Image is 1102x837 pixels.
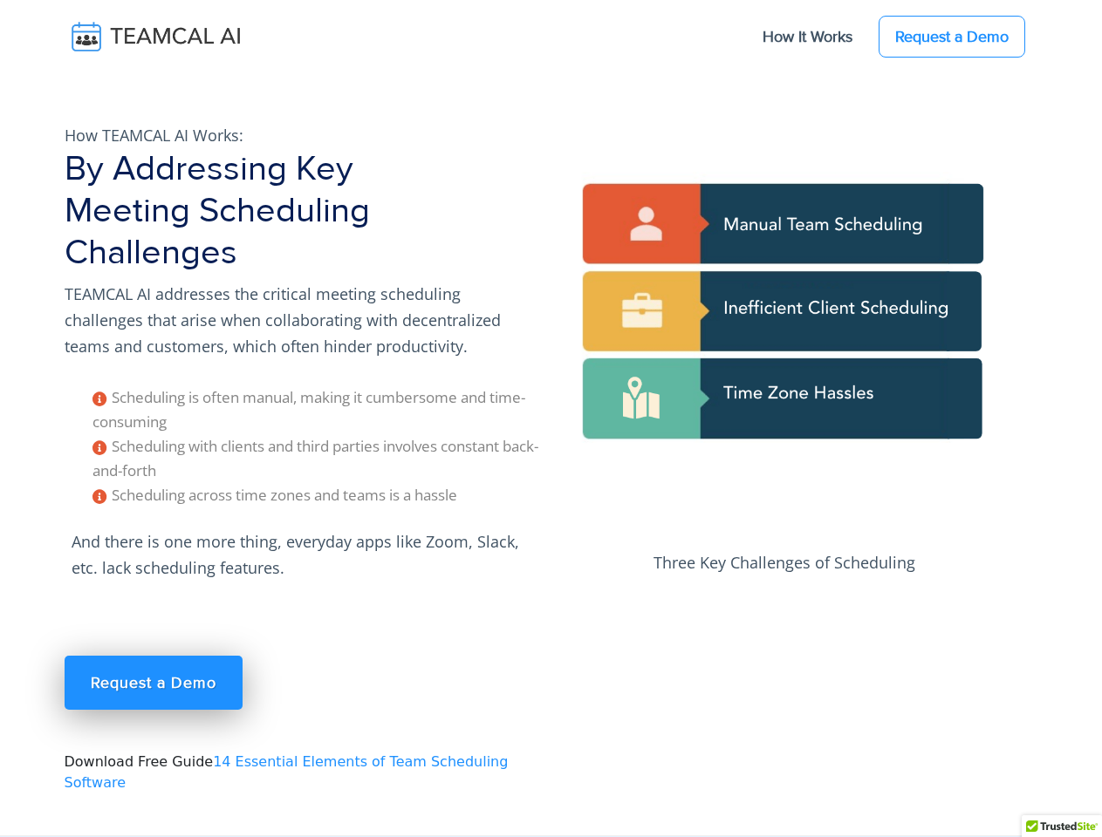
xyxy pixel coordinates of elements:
[745,18,870,55] a: How It Works
[65,521,541,588] p: And there is one more thing, everyday apps like Zoom, Slack, etc. lack scheduling features.
[65,122,541,148] p: How TEAMCAL AI Works:
[562,105,1007,549] img: pic
[92,385,541,434] li: Scheduling is often manual, making it cumbersome and time-consuming
[92,483,541,507] li: Scheduling across time zones and teams is a hassle
[92,434,541,483] li: Scheduling with clients and third parties involves constant back-and-forth
[562,549,1007,575] p: Three Key Challenges of Scheduling
[65,656,243,710] a: Request a Demo
[54,105,551,835] div: Download Free Guide
[879,16,1025,58] a: Request a Demo
[65,281,541,359] p: TEAMCAL AI addresses the critical meeting scheduling challenges that arise when collaborating wit...
[65,753,509,791] a: 14 Essential Elements of Team Scheduling Software
[65,148,541,274] h1: By Addressing Key Meeting Scheduling Challenges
